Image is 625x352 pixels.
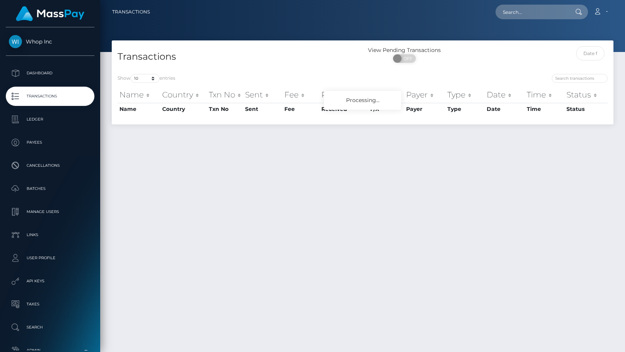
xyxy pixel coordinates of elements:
[397,54,417,63] span: OFF
[9,67,91,79] p: Dashboard
[9,298,91,310] p: Taxes
[525,103,565,115] th: Time
[319,103,368,115] th: Received
[485,87,524,102] th: Date
[6,179,94,198] a: Batches
[368,87,404,102] th: F/X
[6,295,94,314] a: Taxes
[6,225,94,245] a: Links
[6,38,94,45] span: Whop Inc
[160,87,207,102] th: Country
[525,87,565,102] th: Time
[9,206,91,218] p: Manage Users
[6,248,94,268] a: User Profile
[6,133,94,152] a: Payees
[9,114,91,125] p: Ledger
[485,103,524,115] th: Date
[6,87,94,106] a: Transactions
[9,183,91,194] p: Batches
[576,46,605,60] input: Date filter
[9,160,91,171] p: Cancellations
[9,252,91,264] p: User Profile
[9,137,91,148] p: Payees
[404,87,445,102] th: Payer
[9,35,22,48] img: Whop Inc
[6,156,94,175] a: Cancellations
[207,103,244,115] th: Txn No
[118,50,357,64] h4: Transactions
[6,272,94,291] a: API Keys
[118,74,175,83] label: Show entries
[445,87,485,102] th: Type
[445,103,485,115] th: Type
[118,87,160,102] th: Name
[6,318,94,337] a: Search
[16,6,84,21] img: MassPay Logo
[552,74,608,83] input: Search transactions
[324,91,401,110] div: Processing...
[243,103,282,115] th: Sent
[282,103,319,115] th: Fee
[9,275,91,287] p: API Keys
[6,64,94,83] a: Dashboard
[565,103,608,115] th: Status
[118,103,160,115] th: Name
[282,87,319,102] th: Fee
[565,87,608,102] th: Status
[207,87,244,102] th: Txn No
[112,4,150,20] a: Transactions
[496,5,568,19] input: Search...
[9,91,91,102] p: Transactions
[160,103,207,115] th: Country
[404,103,445,115] th: Payer
[9,322,91,333] p: Search
[9,229,91,241] p: Links
[131,74,160,83] select: Showentries
[319,87,368,102] th: Received
[363,46,446,54] div: View Pending Transactions
[243,87,282,102] th: Sent
[6,202,94,221] a: Manage Users
[6,110,94,129] a: Ledger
